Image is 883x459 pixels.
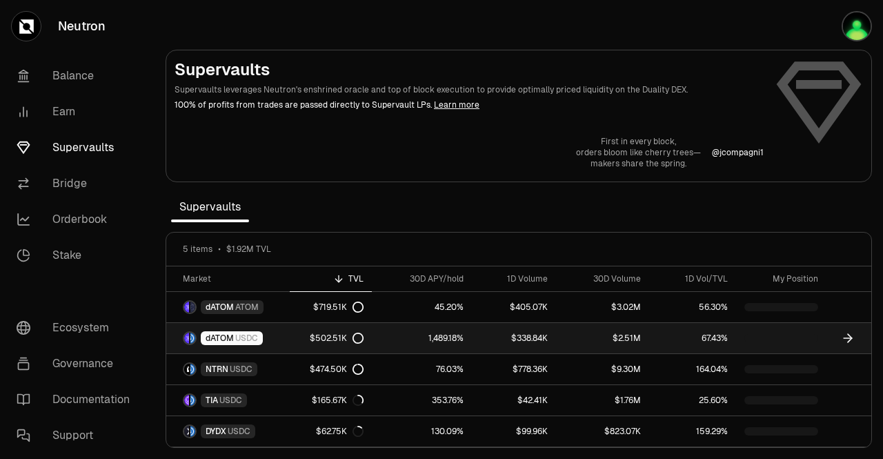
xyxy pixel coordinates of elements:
[184,333,189,344] img: dATOM Logo
[290,385,372,416] a: $165.67K
[576,136,701,169] a: First in every block,orders bloom like cherry trees—makers share the spring.
[166,354,290,384] a: NTRN LogoUSDC LogoNTRNUSDC
[372,354,472,384] a: 76.03%
[166,323,290,353] a: dATOM LogoUSDC LogodATOMUSDC
[372,292,472,322] a: 45.20%
[190,426,195,437] img: USDC Logo
[219,395,242,406] span: USDC
[6,166,149,202] a: Bridge
[206,333,234,344] span: dATOM
[472,354,557,384] a: $778.36K
[166,385,290,416] a: TIA LogoUSDC LogoTIAUSDC
[6,346,149,382] a: Governance
[290,354,372,384] a: $474.50K
[226,244,271,255] span: $1.92M TVL
[183,273,281,284] div: Market
[564,273,640,284] div: 30D Volume
[6,310,149,346] a: Ecosystem
[228,426,250,437] span: USDC
[556,416,648,447] a: $823.07K
[206,395,218,406] span: TIA
[290,323,372,353] a: $502.51K
[649,354,736,384] a: 164.04%
[472,385,557,416] a: $42.41K
[6,94,149,130] a: Earn
[316,426,364,437] div: $62.75K
[372,385,472,416] a: 353.76%
[206,302,234,313] span: dATOM
[649,385,736,416] a: 25.60%
[712,147,764,158] a: @jcompagni1
[206,426,226,437] span: DYDX
[6,58,149,94] a: Balance
[6,130,149,166] a: Supervaults
[230,364,252,375] span: USDC
[184,364,189,375] img: NTRN Logo
[472,416,557,447] a: $99.96K
[190,364,195,375] img: USDC Logo
[312,395,364,406] div: $165.67K
[472,292,557,322] a: $405.07K
[372,323,472,353] a: 1,489.18%
[190,395,195,406] img: USDC Logo
[190,302,195,313] img: ATOM Logo
[657,273,728,284] div: 1D Vol/TVL
[576,136,701,147] p: First in every block,
[434,99,479,110] a: Learn more
[290,292,372,322] a: $719.51K
[184,395,189,406] img: TIA Logo
[310,364,364,375] div: $474.50K
[556,292,648,322] a: $3.02M
[310,333,364,344] div: $502.51K
[175,59,764,81] h2: Supervaults
[556,385,648,416] a: $1.76M
[175,84,764,96] p: Supervaults leverages Neutron's enshrined oracle and top of block execution to provide optimally ...
[649,323,736,353] a: 67.43%
[556,323,648,353] a: $2.51M
[472,323,557,353] a: $338.84K
[712,147,764,158] p: @ jcompagni1
[6,418,149,453] a: Support
[184,426,189,437] img: DYDX Logo
[6,237,149,273] a: Stake
[298,273,364,284] div: TVL
[744,273,818,284] div: My Position
[843,12,871,40] img: xxx
[206,364,228,375] span: NTRN
[556,354,648,384] a: $9.30M
[235,333,258,344] span: USDC
[235,302,259,313] span: ATOM
[290,416,372,447] a: $62.75K
[175,99,764,111] p: 100% of profits from trades are passed directly to Supervault LPs.
[372,416,472,447] a: 130.09%
[166,416,290,447] a: DYDX LogoUSDC LogoDYDXUSDC
[183,244,212,255] span: 5 items
[190,333,195,344] img: USDC Logo
[313,302,364,313] div: $719.51K
[184,302,189,313] img: dATOM Logo
[380,273,464,284] div: 30D APY/hold
[166,292,290,322] a: dATOM LogoATOM LogodATOMATOM
[576,158,701,169] p: makers share the spring.
[649,292,736,322] a: 56.30%
[171,193,249,221] span: Supervaults
[6,382,149,418] a: Documentation
[576,147,701,158] p: orders bloom like cherry trees—
[649,416,736,447] a: 159.29%
[6,202,149,237] a: Orderbook
[480,273,548,284] div: 1D Volume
